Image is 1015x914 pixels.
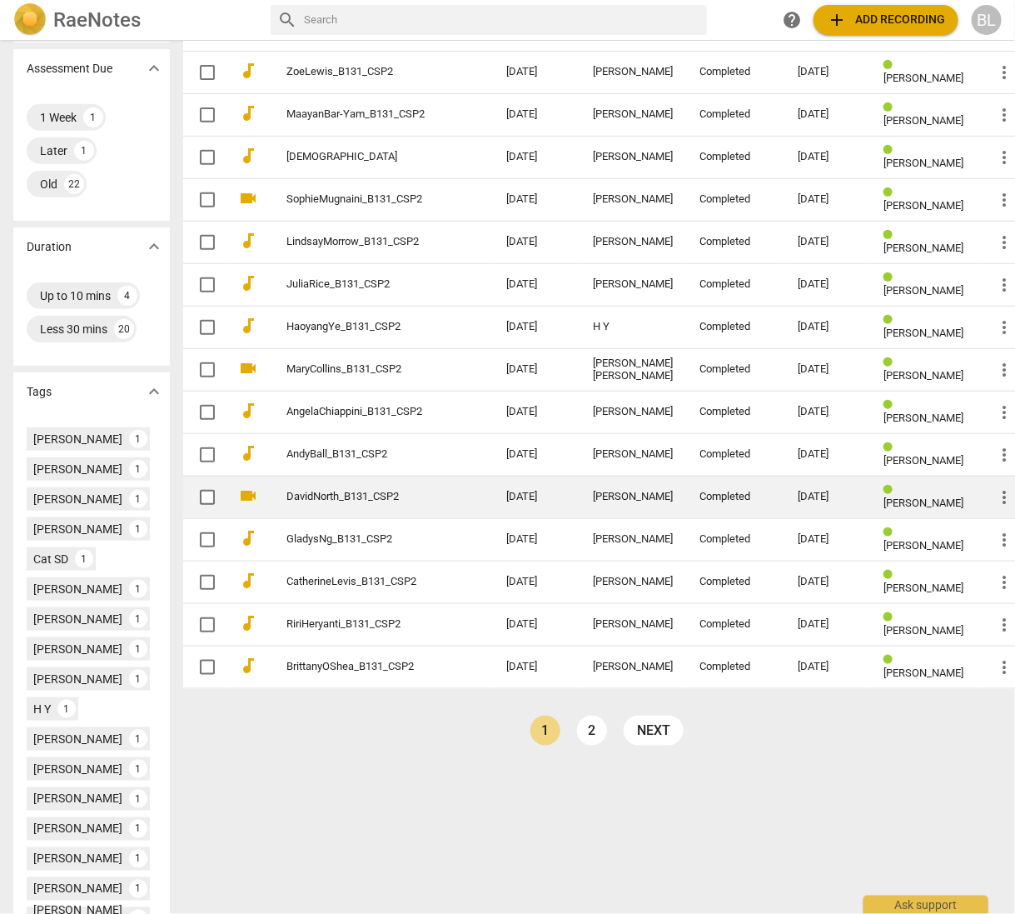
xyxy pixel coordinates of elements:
[883,527,899,539] span: Review status: completed
[883,314,899,327] span: Review status: completed
[798,193,857,206] div: [DATE]
[577,716,607,746] a: Page 2
[699,151,771,163] div: Completed
[699,576,771,588] div: Completed
[699,448,771,461] div: Completed
[883,569,899,582] span: Review status: completed
[493,306,580,348] td: [DATE]
[493,518,580,561] td: [DATE]
[304,7,700,33] input: Search
[777,5,807,35] a: Help
[286,363,446,376] a: MaryCollins_B131_CSP2
[593,618,673,631] div: [PERSON_NAME]
[593,236,673,248] div: [PERSON_NAME]
[33,491,122,507] div: [PERSON_NAME]
[493,51,580,93] td: [DATE]
[994,360,1014,380] span: more_vert
[699,618,771,631] div: Completed
[286,618,446,631] a: RiriHeryanti_B131_CSP2
[129,760,147,778] div: 1
[593,576,673,588] div: [PERSON_NAME]
[144,382,164,402] span: expand_more
[827,10,847,30] span: add
[883,284,963,297] span: [PERSON_NAME]
[994,147,1014,167] span: more_vert
[883,114,963,127] span: [PERSON_NAME]
[699,491,771,503] div: Completed
[286,576,446,588] a: CatherineLevis_B131_CSP2
[798,448,857,461] div: [DATE]
[40,287,111,304] div: Up to 10 mins
[33,761,122,777] div: [PERSON_NAME]
[883,454,963,467] span: [PERSON_NAME]
[493,263,580,306] td: [DATE]
[286,108,446,121] a: MaayanBar-Yam_B131_CSP2
[883,442,899,454] span: Review status: completed
[593,406,673,418] div: [PERSON_NAME]
[27,60,112,77] p: Assessment Due
[593,357,673,382] div: [PERSON_NAME] [PERSON_NAME]
[493,178,580,221] td: [DATE]
[27,383,52,401] p: Tags
[286,193,446,206] a: SophieMugnaini_B131_CSP2
[593,448,673,461] div: [PERSON_NAME]
[699,66,771,78] div: Completed
[493,561,580,603] td: [DATE]
[142,379,167,404] button: Show more
[286,491,446,503] a: DavidNorth_B131_CSP2
[994,402,1014,422] span: more_vert
[994,572,1014,592] span: more_vert
[33,461,122,477] div: [PERSON_NAME]
[994,232,1014,252] span: more_vert
[798,66,857,78] div: [DATE]
[883,484,899,497] span: Review status: completed
[144,58,164,78] span: expand_more
[142,234,167,259] button: Show more
[798,321,857,333] div: [DATE]
[883,399,899,412] span: Review status: completed
[238,231,258,251] span: audiotrack
[883,272,899,284] span: Review status: completed
[27,238,72,256] p: Duration
[13,3,257,37] a: LogoRaeNotes
[142,56,167,81] button: Show more
[798,491,857,503] div: [DATE]
[129,820,147,838] div: 1
[286,66,446,78] a: ZoeLewis_B131_CSP2
[813,5,958,35] button: Upload
[972,5,1002,35] div: BL
[798,278,857,291] div: [DATE]
[798,618,857,631] div: [DATE]
[238,571,258,591] span: audiotrack
[33,581,122,597] div: [PERSON_NAME]
[798,236,857,248] div: [DATE]
[593,491,673,503] div: [PERSON_NAME]
[994,62,1014,82] span: more_vert
[883,582,963,594] span: [PERSON_NAME]
[827,10,945,30] span: Add recording
[33,701,51,717] div: H Y
[129,520,147,538] div: 1
[883,72,963,84] span: [PERSON_NAME]
[277,10,297,30] span: search
[699,363,771,376] div: Completed
[53,8,141,32] h2: RaeNotes
[994,615,1014,635] span: more_vert
[493,348,580,391] td: [DATE]
[493,433,580,476] td: [DATE]
[994,317,1014,337] span: more_vert
[33,731,122,747] div: [PERSON_NAME]
[83,107,103,127] div: 1
[883,229,899,242] span: Review status: completed
[883,612,899,624] span: Review status: completed
[493,136,580,178] td: [DATE]
[33,641,122,657] div: [PERSON_NAME]
[286,661,446,673] a: BrittanyOShea_B131_CSP2
[699,533,771,546] div: Completed
[883,539,963,552] span: [PERSON_NAME]
[883,624,963,637] span: [PERSON_NAME]
[883,369,963,382] span: [PERSON_NAME]
[883,199,963,212] span: [PERSON_NAME]
[624,716,684,746] a: next
[699,278,771,291] div: Completed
